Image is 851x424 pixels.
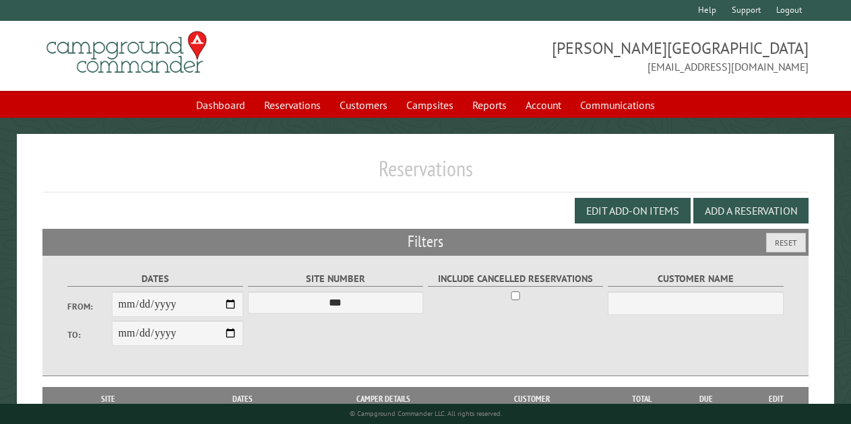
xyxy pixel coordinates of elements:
[67,271,243,287] label: Dates
[572,92,663,118] a: Communications
[766,233,806,252] button: Reset
[668,387,744,411] th: Due
[188,92,253,118] a: Dashboard
[449,387,614,411] th: Customer
[67,328,111,341] label: To:
[464,92,515,118] a: Reports
[517,92,569,118] a: Account
[398,92,462,118] a: Campsites
[350,409,502,418] small: © Campground Commander LLC. All rights reserved.
[256,92,329,118] a: Reservations
[318,387,449,411] th: Camper Details
[575,198,691,223] button: Edit Add-on Items
[42,155,809,192] h1: Reservations
[428,271,604,287] label: Include Cancelled Reservations
[693,198,809,223] button: Add a Reservation
[67,300,111,313] label: From:
[744,387,809,411] th: Edit
[168,387,318,411] th: Dates
[426,37,809,75] span: [PERSON_NAME][GEOGRAPHIC_DATA] [EMAIL_ADDRESS][DOMAIN_NAME]
[614,387,668,411] th: Total
[332,92,396,118] a: Customers
[49,387,168,411] th: Site
[608,271,784,287] label: Customer Name
[42,229,809,254] h2: Filters
[42,26,211,79] img: Campground Commander
[248,271,424,287] label: Site Number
